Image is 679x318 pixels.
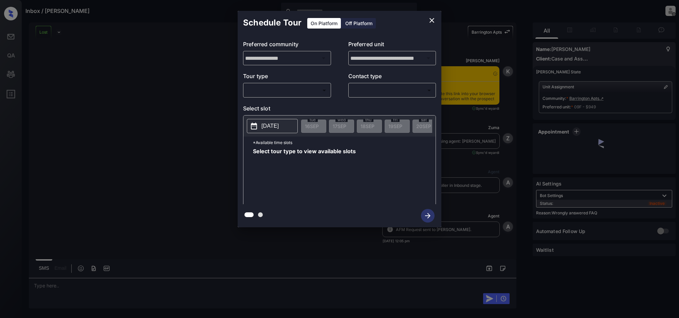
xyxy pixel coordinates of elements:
p: *Available time slots [253,137,436,148]
span: Select tour type to view available slots [253,148,356,203]
p: Select slot [243,104,436,115]
div: Off Platform [342,18,376,29]
button: [DATE] [247,119,298,133]
button: close [425,14,439,27]
p: Preferred unit [348,40,436,51]
p: Contact type [348,72,436,83]
p: [DATE] [261,122,279,130]
h2: Schedule Tour [238,11,307,35]
p: Tour type [243,72,331,83]
p: Preferred community [243,40,331,51]
div: On Platform [307,18,341,29]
